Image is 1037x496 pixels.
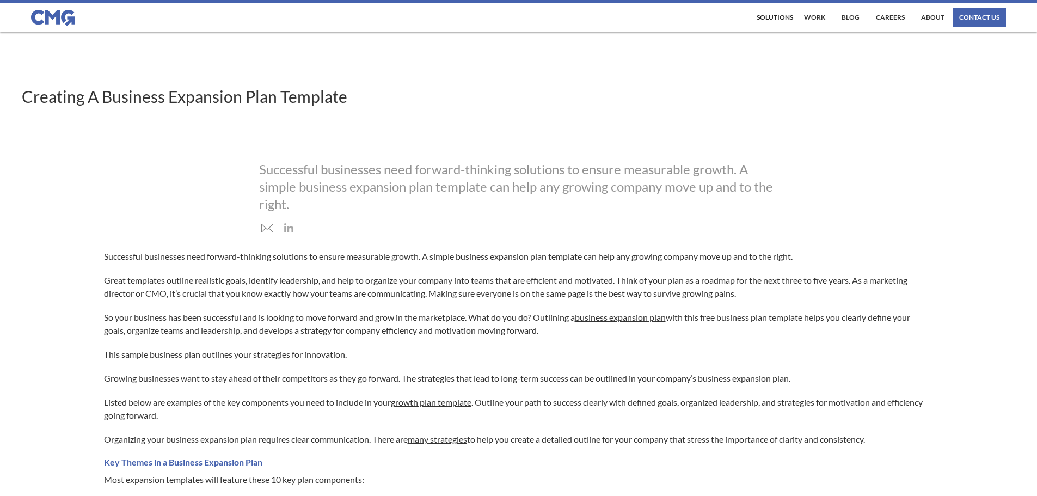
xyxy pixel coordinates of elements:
p: Growing businesses want to stay ahead of their competitors as they go forward. The strategies tha... [104,372,923,385]
a: work [801,8,828,27]
a: Careers [873,8,907,27]
p: Great templates outline realistic goals, identify leadership, and help to organize your company i... [104,274,923,300]
a: Blog [839,8,862,27]
p: Most expansion templates will feature these 10 key plan components: [104,473,923,486]
p: Successful businesses need forward-thinking solutions to ensure measurable growth. A simple busin... [104,250,923,263]
a: business expansion plan [575,312,666,322]
div: Solutions [757,14,793,21]
img: CMG logo in blue. [31,10,75,26]
p: This sample business plan outlines your strategies for innovation. [104,348,923,361]
img: LinkedIn icon in grey [283,222,294,234]
p: So your business has been successful and is looking to move forward and grow in the marketplace. ... [104,311,923,337]
div: contact us [959,14,999,21]
p: Organizing your business expansion plan requires clear communication. There are to help you creat... [104,433,923,446]
a: many strategies [408,434,467,444]
div: Successful businesses need forward-thinking solutions to ensure measurable growth. A simple busin... [259,161,778,213]
a: About [918,8,947,27]
a: growth plan template [391,397,471,407]
img: mail icon in grey [260,223,274,234]
strong: Key Themes in a Business Expansion Plan [104,457,262,467]
p: Listed below are examples of the key components you need to include in your . Outline your path t... [104,396,923,422]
